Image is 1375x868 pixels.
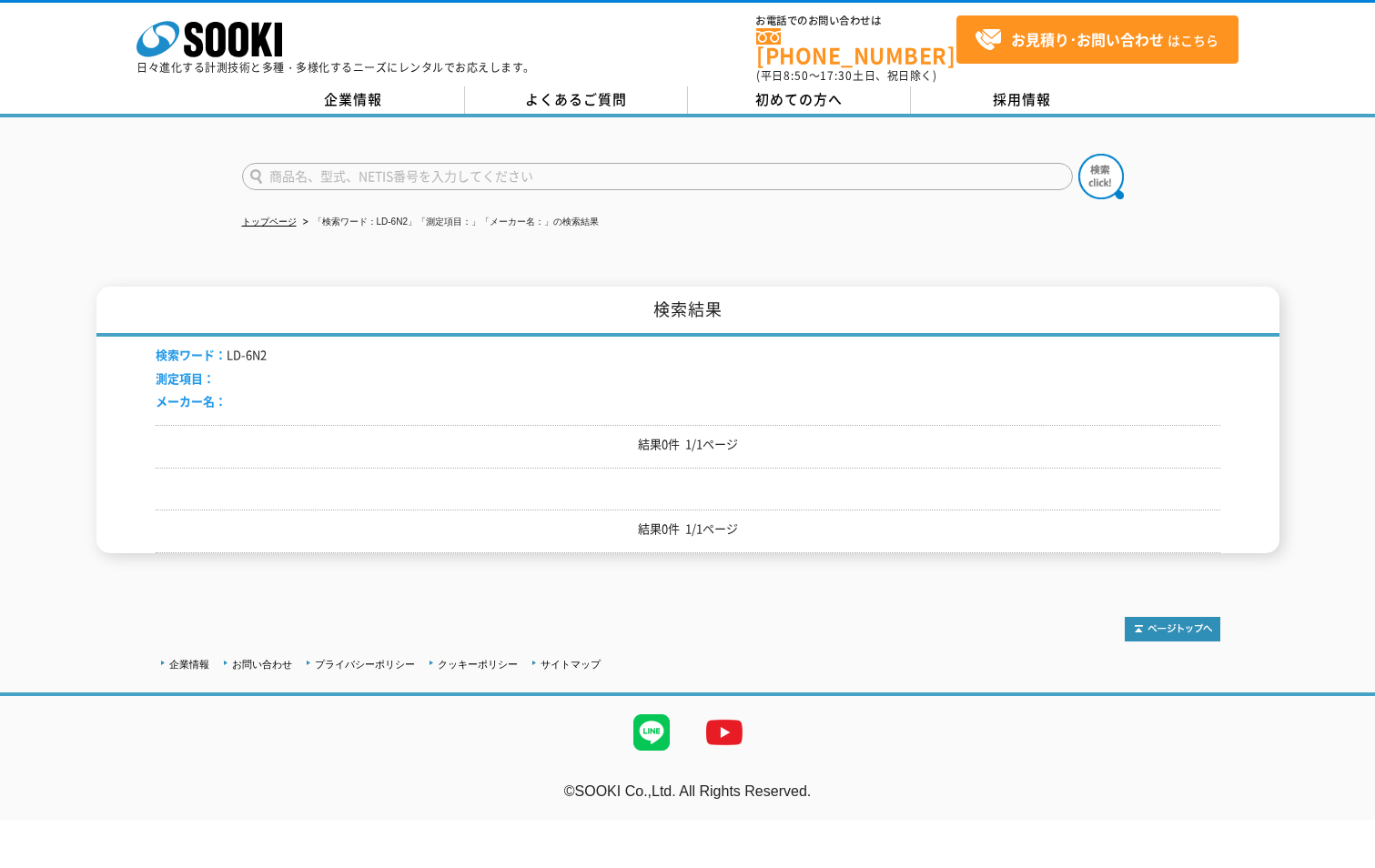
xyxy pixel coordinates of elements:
[911,86,1134,114] a: 採用情報
[438,659,518,670] a: クッキーポリシー
[541,659,601,670] a: サイトマップ
[756,67,936,84] span: (平日 ～ 土日、祝日除く)
[1125,617,1220,641] img: トップページへ
[820,67,853,84] span: 17:30
[756,28,956,66] a: [PHONE_NUMBER]
[1305,802,1375,817] a: テストMail
[156,369,215,387] span: 測定項目：
[169,659,209,670] a: 企業情報
[156,346,267,365] li: LD-6N2
[956,15,1239,64] a: お見積り･お問い合わせはこちら
[299,213,599,232] li: 「検索ワード：LD-6N2」「測定項目：」「メーカー名：」の検索結果
[96,287,1279,337] h1: 検索結果
[156,392,227,409] span: メーカー名：
[156,520,1220,539] p: 結果0件 1/1ページ
[755,89,843,109] span: 初めての方へ
[315,659,415,670] a: プライバシーポリシー
[465,86,688,114] a: よくあるご質問
[156,435,1220,454] p: 結果0件 1/1ページ
[242,163,1073,190] input: 商品名、型式、NETIS番号を入力してください
[156,346,227,363] span: 検索ワード：
[688,86,911,114] a: 初めての方へ
[688,696,761,769] img: YouTube
[1078,154,1124,199] img: btn_search.png
[615,696,688,769] img: LINE
[232,659,292,670] a: お問い合わせ
[975,26,1218,54] span: はこちら
[784,67,809,84] span: 8:50
[136,62,535,73] p: 日々進化する計測技術と多種・多様化するニーズにレンタルでお応えします。
[242,217,297,227] a: トップページ
[756,15,956,26] span: お電話でのお問い合わせは
[242,86,465,114] a: 企業情報
[1011,28,1164,50] strong: お見積り･お問い合わせ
